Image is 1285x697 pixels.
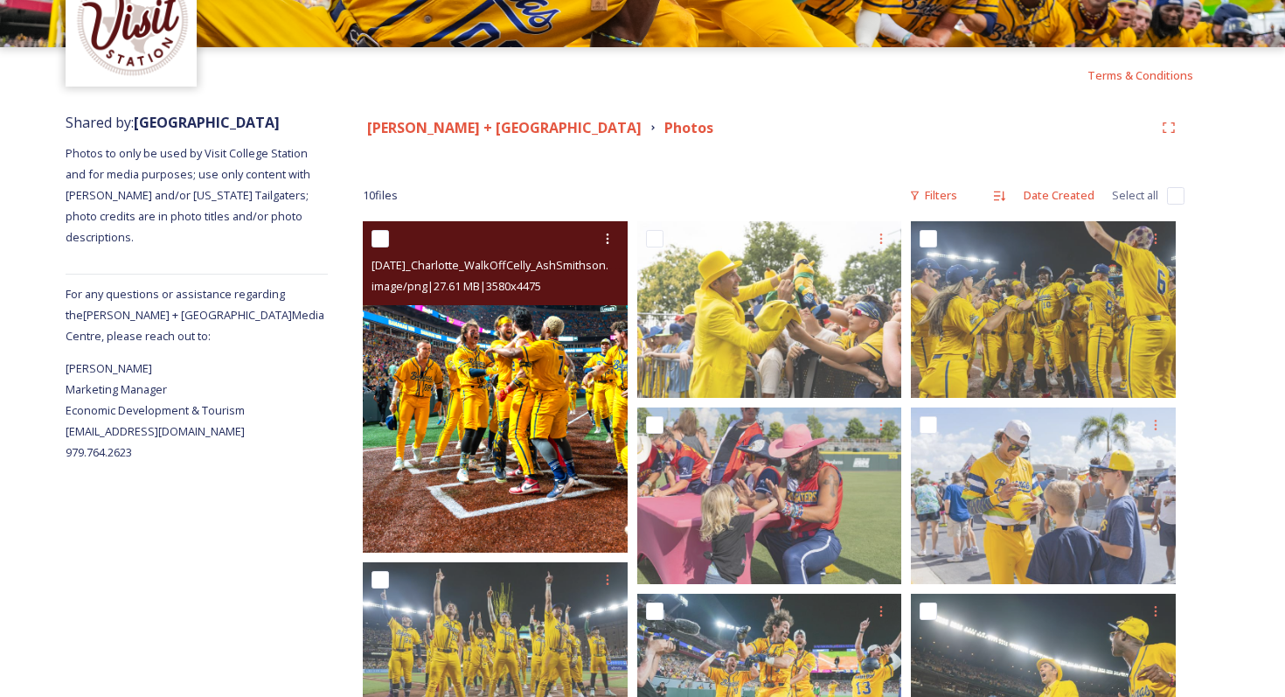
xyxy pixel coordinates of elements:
a: Terms & Conditions [1087,65,1219,86]
img: 08.01.25_Baltimore_AdamJonesAppearance_AshSmithson.jpg [911,221,1176,398]
div: Date Created [1015,178,1103,213]
span: 10 file s [363,187,398,204]
span: Select all [1112,187,1158,204]
img: Ft_Myers_Feb_16_Ashley_Smithson.jpg [911,408,1176,584]
strong: [PERSON_NAME] + [GEOGRAPHIC_DATA] [367,118,642,137]
span: [DATE]_Charlotte_WalkOffCelly_AshSmithson.png [372,256,629,273]
img: Arkansas_8.16-25_Ashley_Smithson.jpg [637,408,902,584]
strong: Photos [664,118,713,137]
span: [PERSON_NAME] Marketing Manager Economic Development & Tourism [EMAIL_ADDRESS][DOMAIN_NAME] 979.7... [66,360,245,460]
strong: [GEOGRAPHIC_DATA] [134,113,280,132]
span: For any questions or assistance regarding the [PERSON_NAME] + [GEOGRAPHIC_DATA] Media Centre, ple... [66,286,324,344]
img: 07.27.25_Philadelphia_JesseColeWithFans_AshSmithson.jpg [637,221,902,398]
span: image/png | 27.61 MB | 3580 x 4475 [372,278,541,294]
img: 06.10.25_Charlotte_WalkOffCelly_AshSmithson.png [363,221,628,553]
span: Shared by: [66,113,280,132]
div: Filters [900,178,966,213]
span: Terms & Conditions [1087,67,1193,83]
span: Photos to only be used by Visit College Station and for media purposes; use only content with [PE... [66,145,313,245]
